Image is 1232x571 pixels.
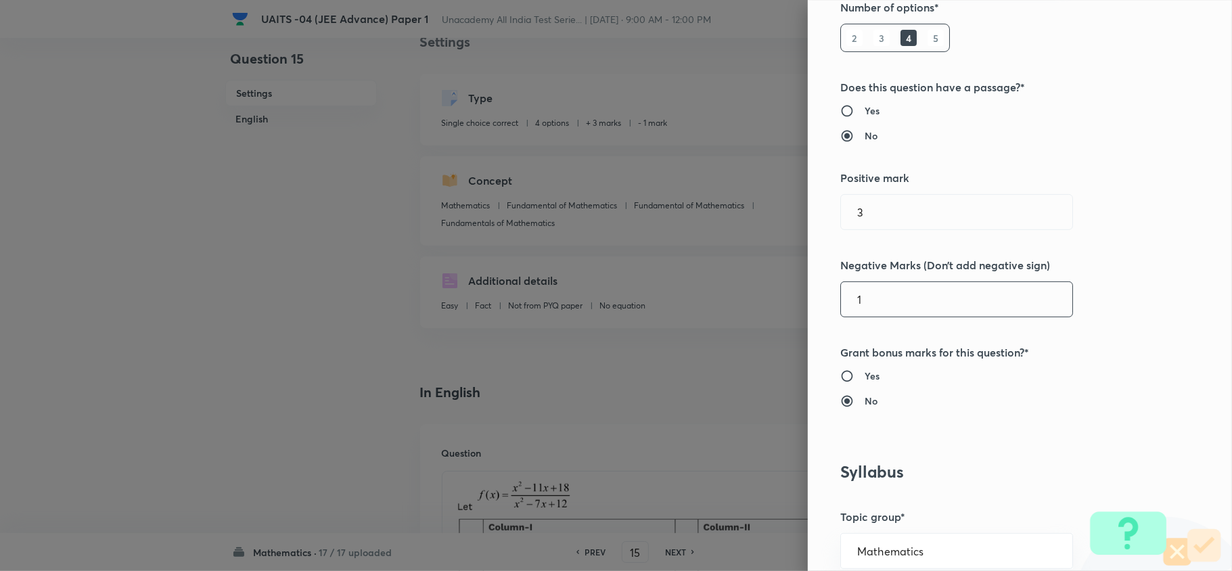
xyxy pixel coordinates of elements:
h6: 3 [873,30,890,46]
h5: Positive mark [840,170,1154,186]
h5: Topic group* [840,509,1154,525]
h6: 2 [846,30,863,46]
h6: 5 [928,30,944,46]
h5: Negative Marks (Don’t add negative sign) [840,257,1154,273]
h5: Grant bonus marks for this question?* [840,344,1154,361]
h6: Yes [865,369,880,383]
input: Negative marks [841,282,1072,317]
h5: Does this question have a passage?* [840,79,1154,95]
button: Open [1065,550,1068,553]
input: Select a topic group [857,545,1056,557]
h3: Syllabus [840,462,1154,482]
h6: 4 [900,30,917,46]
input: Positive marks [841,195,1072,229]
h6: No [865,129,877,143]
h6: Yes [865,104,880,118]
h6: No [865,394,877,408]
